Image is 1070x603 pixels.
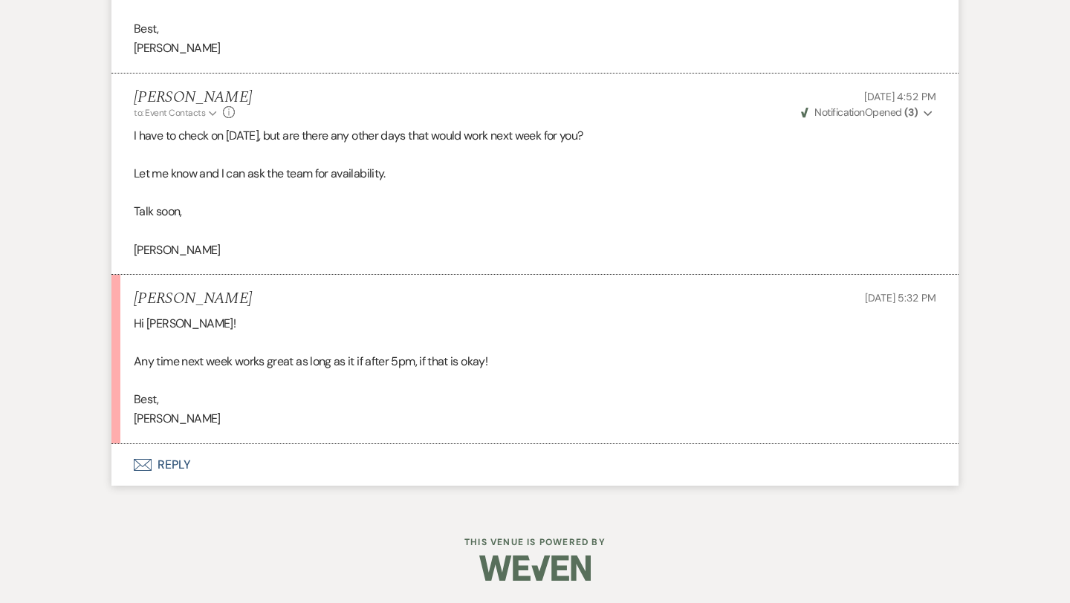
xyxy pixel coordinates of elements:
[479,542,591,594] img: Weven Logo
[134,202,936,221] p: Talk soon,
[134,390,936,409] p: Best,
[134,290,252,308] h5: [PERSON_NAME]
[864,90,936,103] span: [DATE] 4:52 PM
[111,444,959,486] button: Reply
[799,105,936,120] button: NotificationOpened (3)
[134,409,936,428] p: [PERSON_NAME]
[134,241,936,260] p: [PERSON_NAME]
[801,105,918,119] span: Opened
[134,164,936,183] p: Let me know and I can ask the team for availability.
[865,291,936,304] span: [DATE] 5:32 PM
[134,126,936,146] p: I have to check on [DATE], but are there any other days that would work next week for you?
[134,352,936,371] p: Any time next week works great as long as it if after 5pm, if that is okay!
[134,88,252,107] h5: [PERSON_NAME]
[134,314,936,333] p: Hi [PERSON_NAME]!
[134,107,205,119] span: to: Event Contacts
[134,39,936,58] p: [PERSON_NAME]
[904,105,918,119] strong: ( 3 )
[814,105,864,119] span: Notification
[134,106,219,120] button: to: Event Contacts
[134,19,936,39] p: Best,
